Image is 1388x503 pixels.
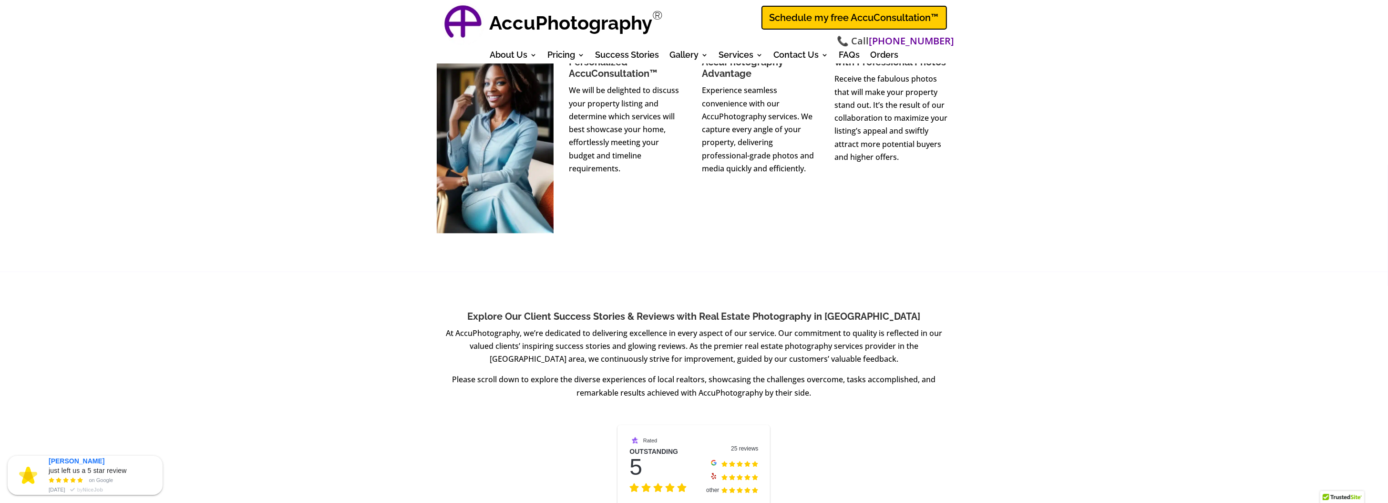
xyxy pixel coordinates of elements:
[752,487,758,493] img: Full star
[437,327,952,374] p: At AccuPhotography, we’re dedicated to delivering excellence in every aspect of our service. Our ...
[719,52,763,62] a: Services
[744,461,751,467] img: Full star
[653,483,663,493] img: Full star
[437,373,952,399] p: Please scroll down to explore the diverse experiences of local realtors, showcasing the challenge...
[629,448,678,455] div: Outstanding
[629,459,701,476] div: 5
[456,444,579,462] h2: Share Your Experience
[711,473,717,480] img: yelp
[653,8,663,22] sup: Registered Trademark
[737,461,743,467] img: Full star
[701,471,758,482] a: yelp Full star Full star Full star Full star Full star
[752,461,758,467] img: Full star
[49,485,65,494] span: [DATE]
[774,52,829,62] a: Contact Us
[706,485,719,495] div: other
[729,487,735,493] img: Full star
[643,438,657,443] div: Rated
[629,483,639,493] img: Full star
[809,444,932,462] h2: Spread the Word
[701,457,758,469] a: google Full star Full star Full star Full star Full star
[68,486,77,495] span: 
[752,474,758,481] img: Full star
[744,487,751,493] img: Full star
[721,461,728,467] img: Full star
[711,460,717,466] img: google
[641,483,651,493] img: Full star
[77,485,103,494] span: by
[729,461,735,467] img: Full star
[489,11,653,34] strong: AccuPhotography
[89,476,113,484] span: on Google
[839,52,860,62] a: FAQs
[665,483,675,493] img: Full star
[19,467,37,484] img: engage-placeholder--review.png
[761,6,947,30] a: Schedule my free AccuConsultation™
[737,487,743,493] img: Full star
[49,466,127,475] span: just left us a 5 star review
[729,474,735,481] img: Full star
[437,311,952,327] h2: Explore Our Client Success Stories & Reviews with Real Estate Photography in [GEOGRAPHIC_DATA]
[442,2,484,45] img: AccuPhotography
[569,84,687,175] p: We will be delighted to discuss your property listing and determine which services will best show...
[82,487,103,493] strong: NiceJob
[721,474,728,481] img: Full star
[595,52,659,62] a: Success Stories
[837,34,955,48] span: 📞 Call
[721,487,728,493] img: Full star
[706,446,758,451] div: 25 reviews
[670,52,709,62] a: Gallery
[490,52,537,62] a: About Us
[442,2,484,45] a: AccuPhotography Logo - Professional Real Estate Photography and Media Services in Dallas, Texas
[1352,465,1388,503] iframe: Widget - Botsonic
[834,73,952,163] p: Receive the fabulous photos that will make your property stand out. It’s the result of our collab...
[871,52,899,62] a: Orders
[677,483,687,493] img: Full star
[702,84,819,175] p: Experience seamless convenience with our AccuPhotography services. We capture every angle of your...
[632,437,638,444] img: nicejob
[869,34,955,48] a: [PHONE_NUMBER]
[49,477,84,485] span: 
[737,474,743,481] img: Full star
[547,52,585,62] a: Pricing
[744,474,751,481] img: Full star
[49,456,104,466] span: [PERSON_NAME]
